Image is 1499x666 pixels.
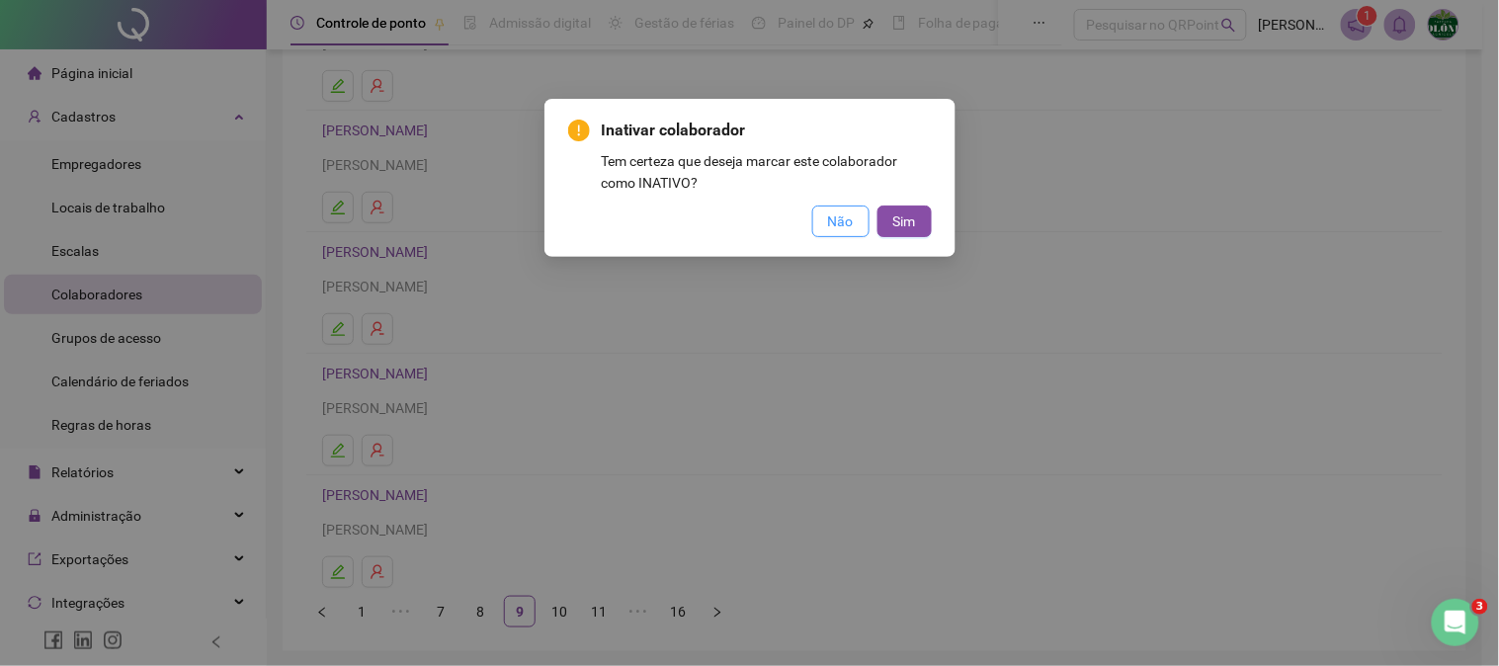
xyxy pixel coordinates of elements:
[1472,599,1488,615] span: 3
[1432,599,1479,646] iframe: Intercom live chat
[602,153,898,191] span: Tem certeza que deseja marcar este colaborador como INATIVO?
[893,210,916,232] span: Sim
[812,206,870,237] button: Não
[877,206,932,237] button: Sim
[602,121,746,139] span: Inativar colaborador
[568,120,590,141] span: exclamation-circle
[828,210,854,232] span: Não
